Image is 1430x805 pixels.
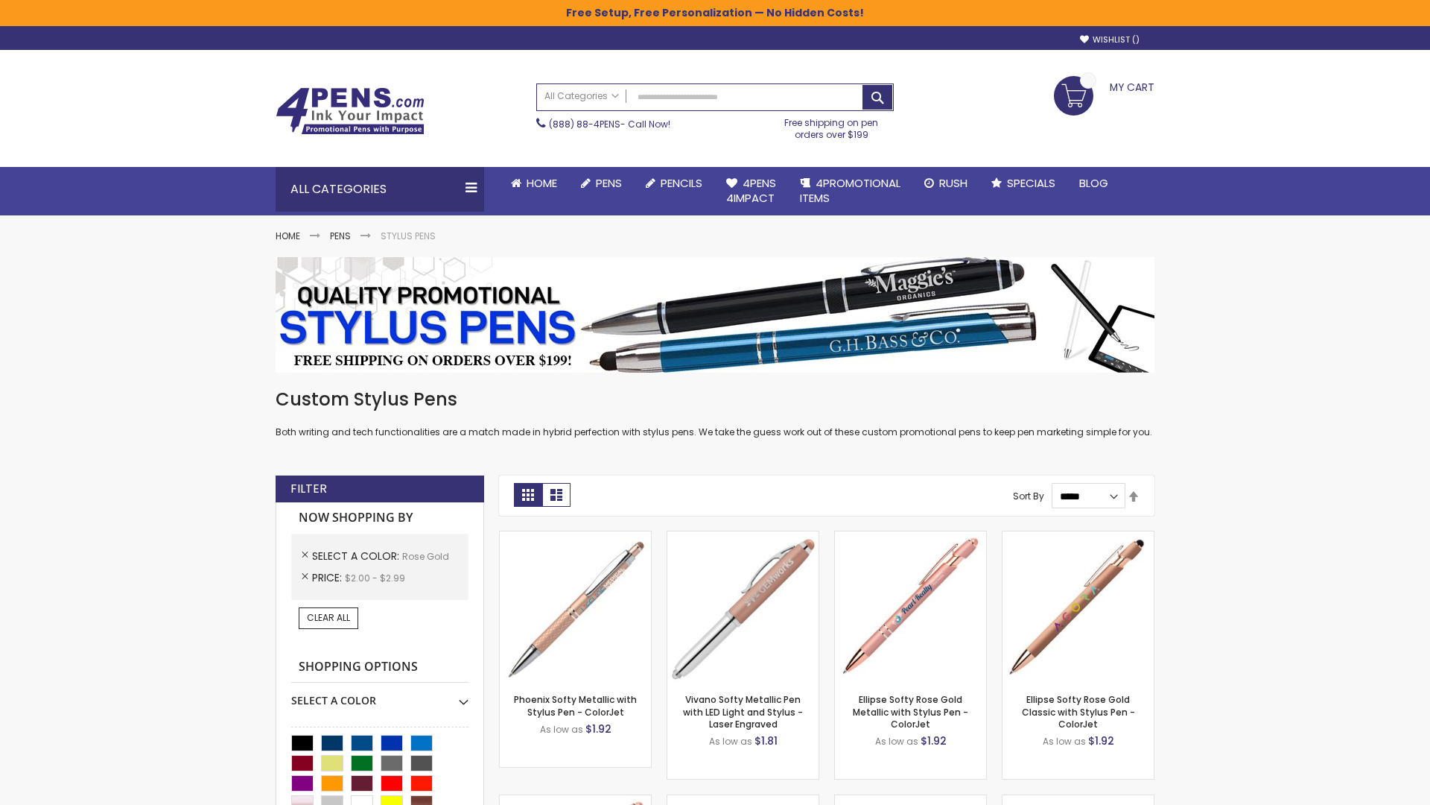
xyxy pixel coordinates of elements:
[596,175,622,191] span: Pens
[514,483,542,507] strong: Grid
[714,167,788,215] a: 4Pens4impact
[514,693,637,718] a: Phoenix Softy Metallic with Stylus Pen - ColorJet
[683,693,803,730] a: Vivano Softy Metallic Pen with LED Light and Stylus - Laser Engraved
[499,167,569,200] a: Home
[291,651,468,684] strong: Shopping Options
[634,167,714,200] a: Pencils
[800,175,900,206] span: 4PROMOTIONAL ITEMS
[527,175,557,191] span: Home
[500,531,651,683] img: Phoenix Softy Metallic with Stylus Pen - ColorJet-Rose gold
[537,84,626,109] a: All Categories
[312,570,345,585] span: Price
[544,90,619,102] span: All Categories
[276,167,484,212] div: All Categories
[667,531,819,543] a: Vivano Softy Metallic Pen with LED Light and Stylus - Laser Engraved-Rose Gold
[1002,531,1154,683] img: Ellipse Softy Rose Gold Classic with Stylus Pen - ColorJet-Rose Gold
[769,111,894,141] div: Free shipping on pen orders over $199
[276,230,300,242] a: Home
[1079,175,1108,191] span: Blog
[569,167,634,200] a: Pens
[402,550,449,563] span: Rose Gold
[921,733,947,748] span: $1.92
[912,167,979,200] a: Rush
[1002,531,1154,543] a: Ellipse Softy Rose Gold Classic with Stylus Pen - ColorJet-Rose Gold
[276,388,1154,439] div: Both writing and tech functionalities are a match made in hybrid perfection with stylus pens. We ...
[661,175,702,191] span: Pencils
[276,87,425,135] img: 4Pens Custom Pens and Promotional Products
[549,118,620,130] a: (888) 88-4PENS
[291,683,468,708] div: Select A Color
[709,735,752,748] span: As low as
[330,230,351,242] a: Pens
[1013,490,1044,502] label: Sort By
[500,531,651,543] a: Phoenix Softy Metallic with Stylus Pen - ColorJet-Rose gold
[276,388,1154,411] h1: Custom Stylus Pens
[307,611,350,624] span: Clear All
[290,481,327,497] strong: Filter
[939,175,967,191] span: Rush
[1067,167,1120,200] a: Blog
[381,230,436,242] strong: Stylus Pens
[1022,693,1135,730] a: Ellipse Softy Rose Gold Classic with Stylus Pen - ColorJet
[1088,733,1114,748] span: $1.92
[979,167,1067,200] a: Specials
[835,531,986,543] a: Ellipse Softy Rose Gold Metallic with Stylus Pen - ColorJet-Rose Gold
[540,723,583,736] span: As low as
[1043,735,1086,748] span: As low as
[312,549,402,563] span: Select A Color
[549,118,670,130] span: - Call Now!
[754,733,778,748] span: $1.81
[585,722,611,736] span: $1.92
[667,531,819,683] img: Vivano Softy Metallic Pen with LED Light and Stylus - Laser Engraved-Rose Gold
[291,502,468,534] strong: Now Shopping by
[276,257,1154,373] img: Stylus Pens
[299,607,358,628] a: Clear All
[853,693,968,730] a: Ellipse Softy Rose Gold Metallic with Stylus Pen - ColorJet
[835,531,986,683] img: Ellipse Softy Rose Gold Metallic with Stylus Pen - ColorJet-Rose Gold
[726,175,776,206] span: 4Pens 4impact
[1080,34,1140,45] a: Wishlist
[788,167,912,215] a: 4PROMOTIONALITEMS
[345,572,405,584] span: $2.00 - $2.99
[875,735,918,748] span: As low as
[1007,175,1055,191] span: Specials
